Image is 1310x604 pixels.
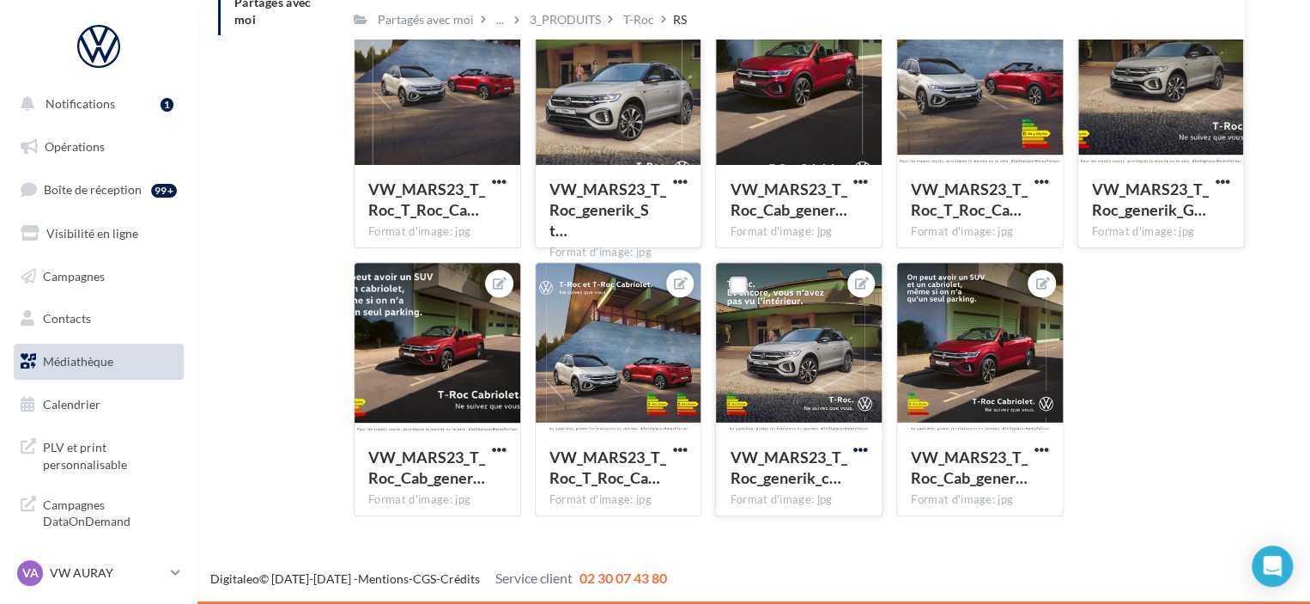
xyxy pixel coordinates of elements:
span: Contacts [43,311,91,326]
span: VW_MARS23_T_Roc_Cab_generik_GMB [368,448,485,487]
div: Open Intercom Messenger [1252,546,1293,587]
a: Visibilité en ligne [10,216,187,252]
a: Médiathèque [10,344,187,380]
span: VA [22,564,39,582]
div: Format d'image: jpg [1092,224,1230,240]
div: 99+ [151,184,177,198]
div: Format d'image: jpg [368,224,506,240]
button: Notifications 1 [10,86,180,122]
div: RS [673,11,687,28]
span: © [DATE]-[DATE] - - - [210,571,667,586]
span: 02 30 07 43 80 [579,570,667,586]
a: VA VW AURAY [14,557,184,589]
div: Format d'image: jpg [549,245,688,260]
span: Calendrier [43,397,100,412]
span: VW_MARS23_T_Roc_generik_carre [730,448,846,487]
span: Boîte de réception [44,182,142,197]
div: Format d'image: jpg [549,492,688,508]
span: VW_MARS23_T_Roc_generik_GMB [1092,180,1209,219]
div: Format d'image: jpg [911,492,1049,508]
span: Notifications [45,96,115,111]
a: Crédits [440,571,480,586]
span: VW_MARS23_T_Roc_Cab_generik_Story [730,180,846,219]
span: Service client [495,570,573,586]
a: PLV et print personnalisable [10,429,187,479]
div: Format d'image: jpg [730,224,868,240]
span: Campagnes [43,268,105,283]
span: Visibilité en ligne [46,226,138,241]
span: VW_MARS23_T_Roc_T_Roc_Cab_generik_Story [368,180,485,219]
a: Digitaleo [210,571,259,586]
a: Campagnes [10,259,187,295]
a: Mentions [358,571,409,586]
span: Campagnes DataOnDemand [43,493,177,530]
div: 3_PRODUITS [530,11,601,28]
a: Opérations [10,129,187,165]
span: VW_MARS23_T_Roc_T_Roc_Cab_generik_GMB [911,180,1028,219]
span: VW_MARS23_T_Roc_generik_Story [549,180,666,240]
div: 1 [161,98,173,112]
a: CGS [413,571,436,586]
div: ... [493,8,507,32]
span: VW_MARS23_T_Roc_T_Roc_Cab_generik_carre [549,448,666,487]
a: Contacts [10,301,187,337]
div: Partagés avec moi [378,11,474,28]
div: T-Roc [623,11,654,28]
span: VW_MARS23_T_Roc_Cab_generik_carre [911,448,1028,487]
p: VW AURAY [50,564,164,582]
a: Boîte de réception99+ [10,171,187,208]
span: PLV et print personnalisable [43,436,177,473]
div: Format d'image: jpg [911,224,1049,240]
a: Calendrier [10,387,187,423]
a: Campagnes DataOnDemand [10,486,187,537]
span: Opérations [45,139,105,154]
span: Médiathèque [43,354,113,369]
div: Format d'image: jpg [368,492,506,508]
div: Format d'image: jpg [730,492,868,508]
